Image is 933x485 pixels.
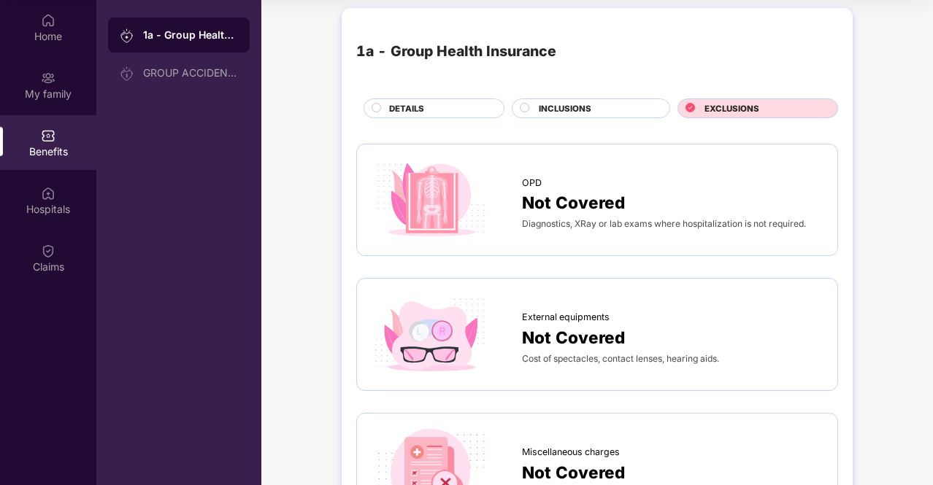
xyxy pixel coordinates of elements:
span: Miscellaneous charges [522,445,620,459]
img: svg+xml;base64,PHN2ZyBpZD0iQ2xhaW0iIHhtbG5zPSJodHRwOi8vd3d3LnczLm9yZy8yMDAwL3N2ZyIgd2lkdGg9IjIwIi... [41,244,55,258]
img: svg+xml;base64,PHN2ZyB3aWR0aD0iMjAiIGhlaWdodD0iMjAiIHZpZXdCb3g9IjAgMCAyMCAyMCIgZmlsbD0ibm9uZSIgeG... [120,28,134,43]
span: Cost of spectacles, contact lenses, hearing aids. [522,353,719,364]
span: OPD [522,176,542,190]
div: 1a - Group Health Insurance [143,28,238,42]
img: svg+xml;base64,PHN2ZyBpZD0iSG9zcGl0YWxzIiB4bWxucz0iaHR0cDovL3d3dy53My5vcmcvMjAwMC9zdmciIHdpZHRoPS... [41,186,55,201]
div: GROUP ACCIDENTAL INSURANCE [143,67,238,79]
span: Not Covered [522,325,625,350]
span: Not Covered [522,190,625,215]
img: icon [372,159,490,241]
img: svg+xml;base64,PHN2ZyBpZD0iQmVuZWZpdHMiIHhtbG5zPSJodHRwOi8vd3d3LnczLm9yZy8yMDAwL3N2ZyIgd2lkdGg9Ij... [41,128,55,143]
span: EXCLUSIONS [704,102,759,115]
span: External equipments [522,310,610,325]
span: DETAILS [389,102,424,115]
img: icon [372,293,490,376]
img: svg+xml;base64,PHN2ZyBpZD0iSG9tZSIgeG1sbnM9Imh0dHA6Ly93d3cudzMub3JnLzIwMDAvc3ZnIiB3aWR0aD0iMjAiIG... [41,13,55,28]
span: Diagnostics, XRay or lab exams where hospitalization is not required. [522,218,806,229]
img: svg+xml;base64,PHN2ZyB3aWR0aD0iMjAiIGhlaWdodD0iMjAiIHZpZXdCb3g9IjAgMCAyMCAyMCIgZmlsbD0ibm9uZSIgeG... [120,66,134,81]
span: Not Covered [522,459,625,485]
span: INCLUSIONS [539,102,591,115]
div: 1a - Group Health Insurance [356,40,556,63]
img: svg+xml;base64,PHN2ZyB3aWR0aD0iMjAiIGhlaWdodD0iMjAiIHZpZXdCb3g9IjAgMCAyMCAyMCIgZmlsbD0ibm9uZSIgeG... [41,71,55,85]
